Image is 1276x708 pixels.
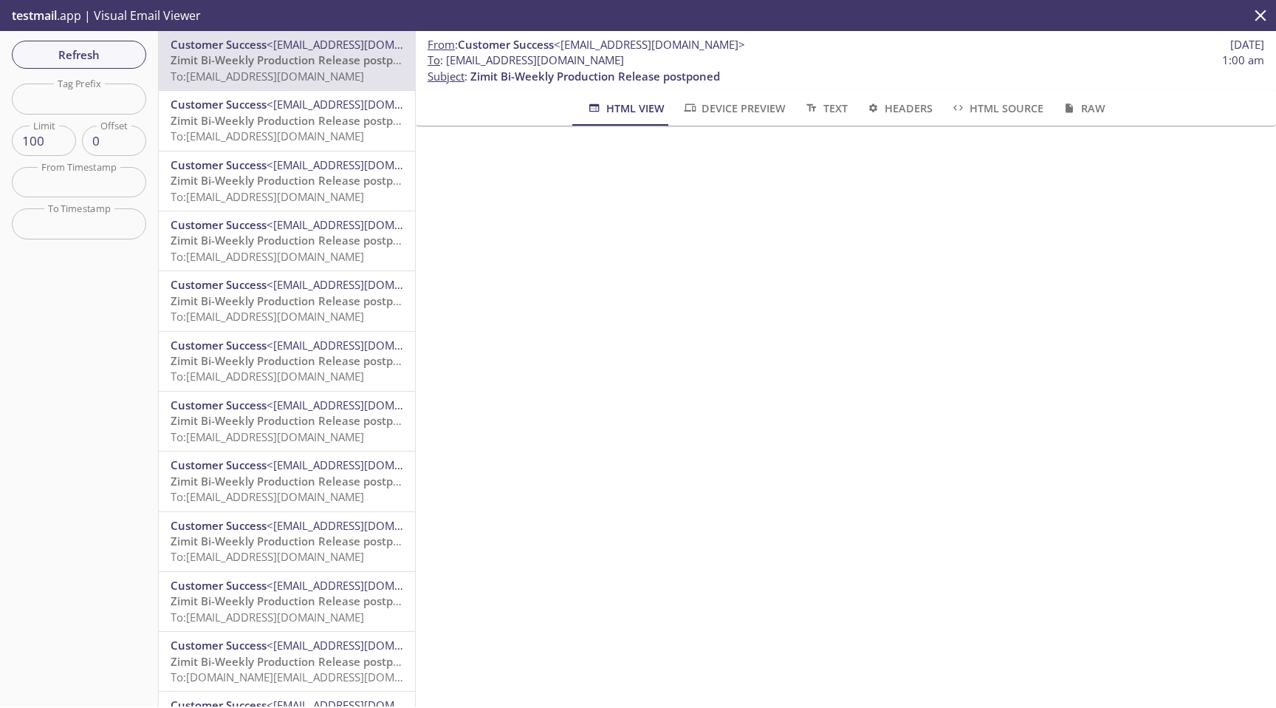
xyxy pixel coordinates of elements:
span: <[EMAIL_ADDRESS][DOMAIN_NAME]> [267,638,458,653]
span: Customer Success [171,338,267,353]
span: Zimit Bi-Weekly Production Release postponed [171,52,420,67]
div: Customer Success<[EMAIL_ADDRESS][DOMAIN_NAME]>Zimit Bi-Weekly Production Release postponedTo:[EMA... [159,392,415,451]
span: Zimit Bi-Weekly Production Release postponed [171,293,420,308]
span: HTML View [586,99,664,118]
span: To: [DOMAIN_NAME][EMAIL_ADDRESS][DOMAIN_NAME] [171,670,451,684]
div: Customer Success<[EMAIL_ADDRESS][DOMAIN_NAME]>Zimit Bi-Weekly Production Release postponedTo:[EMA... [159,271,415,330]
span: [DATE] [1230,37,1264,52]
span: Customer Success [458,37,554,52]
span: To [428,52,440,67]
span: Zimit Bi-Weekly Production Release postponed [171,534,420,548]
button: Refresh [12,41,146,69]
span: From [428,37,455,52]
span: <[EMAIL_ADDRESS][DOMAIN_NAME]> [267,37,458,52]
span: 1:00 am [1222,52,1264,68]
span: To: [EMAIL_ADDRESS][DOMAIN_NAME] [171,429,364,444]
span: <[EMAIL_ADDRESS][DOMAIN_NAME]> [267,277,458,292]
span: Customer Success [171,157,267,172]
span: To: [EMAIL_ADDRESS][DOMAIN_NAME] [171,69,364,84]
div: Customer Success<[EMAIL_ADDRESS][DOMAIN_NAME]>Zimit Bi-Weekly Production Release postponedTo:[EMA... [159,512,415,571]
div: Customer Success<[EMAIL_ADDRESS][DOMAIN_NAME]>Zimit Bi-Weekly Production Release postponedTo:[EMA... [159,91,415,150]
span: To: [EMAIL_ADDRESS][DOMAIN_NAME] [171,249,364,264]
span: <[EMAIL_ADDRESS][DOMAIN_NAME]> [267,457,458,472]
span: <[EMAIL_ADDRESS][DOMAIN_NAME]> [267,97,458,112]
span: Subject [428,69,464,84]
span: Raw [1061,99,1105,118]
span: Zimit Bi-Weekly Production Release postponed [171,353,420,368]
span: Headers [865,99,933,118]
span: Zimit Bi-Weekly Production Release postponed [171,654,420,669]
span: To: [EMAIL_ADDRESS][DOMAIN_NAME] [171,549,364,564]
span: Refresh [24,45,134,64]
span: : [428,37,745,52]
span: Text [803,99,847,118]
span: Zimit Bi-Weekly Production Release postponed [171,173,420,188]
div: Customer Success<[EMAIL_ADDRESS][DOMAIN_NAME]>Zimit Bi-Weekly Production Release postponedTo:[EMA... [159,332,415,391]
span: To: [EMAIL_ADDRESS][DOMAIN_NAME] [171,189,364,204]
span: <[EMAIL_ADDRESS][DOMAIN_NAME]> [267,217,458,232]
div: Customer Success<[EMAIL_ADDRESS][DOMAIN_NAME]>Zimit Bi-Weekly Production Release postponedTo:[EMA... [159,572,415,631]
span: Zimit Bi-Weekly Production Release postponed [171,593,420,608]
span: Zimit Bi-Weekly Production Release postponed [171,113,420,128]
span: To: [EMAIL_ADDRESS][DOMAIN_NAME] [171,489,364,504]
span: Zimit Bi-Weekly Production Release postponed [171,474,420,489]
span: : [EMAIL_ADDRESS][DOMAIN_NAME] [428,52,624,68]
span: <[EMAIL_ADDRESS][DOMAIN_NAME]> [267,398,458,412]
span: <[EMAIL_ADDRESS][DOMAIN_NAME]> [554,37,745,52]
span: <[EMAIL_ADDRESS][DOMAIN_NAME]> [267,578,458,593]
span: Zimit Bi-Weekly Production Release postponed [470,69,720,84]
span: Customer Success [171,638,267,653]
span: Zimit Bi-Weekly Production Release postponed [171,233,420,248]
span: Customer Success [171,37,267,52]
div: Customer Success<[EMAIL_ADDRESS][DOMAIN_NAME]>Zimit Bi-Weekly Production Release postponedTo:[EMA... [159,152,415,211]
span: Device Preview [682,99,786,118]
span: To: [EMAIL_ADDRESS][DOMAIN_NAME] [171,309,364,324]
span: Customer Success [171,277,267,292]
div: Customer Success<[EMAIL_ADDRESS][DOMAIN_NAME]>Zimit Bi-Weekly Production Release postponedTo:[EMA... [159,452,415,511]
span: <[EMAIL_ADDRESS][DOMAIN_NAME]> [267,338,458,353]
span: <[EMAIL_ADDRESS][DOMAIN_NAME]> [267,518,458,533]
span: To: [EMAIL_ADDRESS][DOMAIN_NAME] [171,129,364,143]
span: Zimit Bi-Weekly Production Release postponed [171,413,420,428]
span: To: [EMAIL_ADDRESS][DOMAIN_NAME] [171,369,364,384]
span: Customer Success [171,518,267,533]
span: HTML Source [950,99,1043,118]
span: Customer Success [171,457,267,472]
div: Customer Success<[EMAIL_ADDRESS][DOMAIN_NAME]>Zimit Bi-Weekly Production Release postponedTo:[EMA... [159,211,415,270]
span: Customer Success [171,578,267,593]
p: : [428,52,1264,84]
span: Customer Success [171,398,267,412]
span: <[EMAIL_ADDRESS][DOMAIN_NAME]> [267,157,458,172]
div: Customer Success<[EMAIL_ADDRESS][DOMAIN_NAME]>Zimit Bi-Weekly Production Release postponedTo:[DOM... [159,632,415,691]
span: To: [EMAIL_ADDRESS][DOMAIN_NAME] [171,610,364,624]
div: Customer Success<[EMAIL_ADDRESS][DOMAIN_NAME]>Zimit Bi-Weekly Production Release postponedTo:[EMA... [159,31,415,90]
span: Customer Success [171,97,267,112]
span: Customer Success [171,217,267,232]
span: testmail [12,7,57,24]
